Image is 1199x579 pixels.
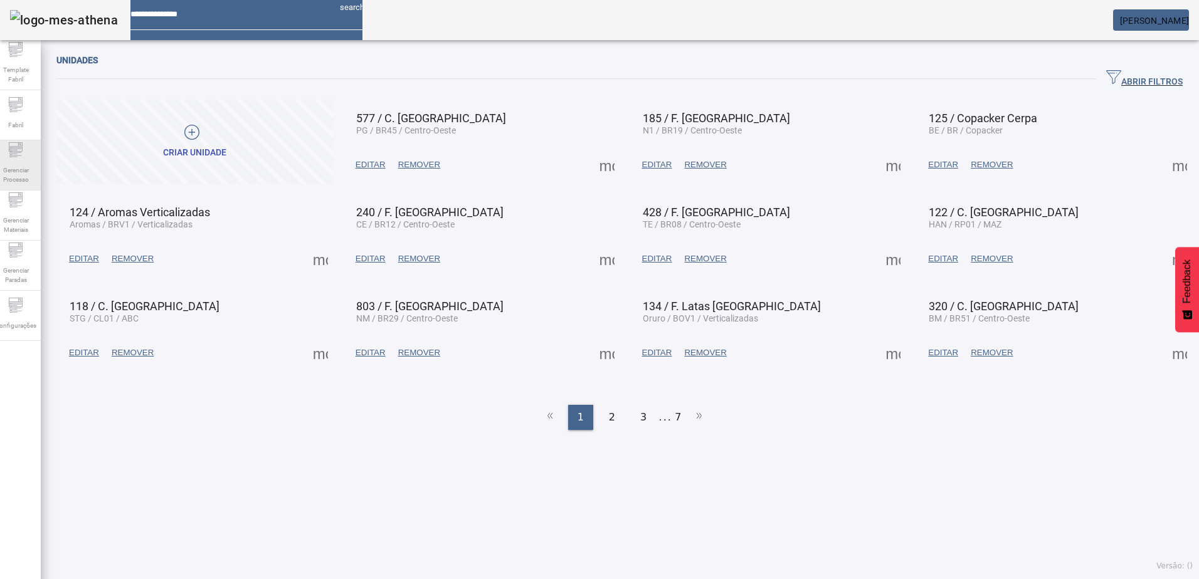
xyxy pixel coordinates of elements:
[356,313,458,323] span: NM / BR29 / Centro-Oeste
[1175,247,1199,332] button: Feedback - Mostrar pesquisa
[392,342,446,364] button: REMOVER
[643,206,790,219] span: 428 / F. [GEOGRAPHIC_DATA]
[643,219,741,229] span: TE / BR08 / Centro-Oeste
[596,154,618,176] button: Mais
[356,219,455,229] span: CE / BR12 / Centro-Oeste
[309,248,332,270] button: Mais
[678,342,732,364] button: REMOVER
[1181,259,1193,303] span: Feedback
[105,342,160,364] button: REMOVER
[964,248,1019,270] button: REMOVER
[922,342,964,364] button: EDITAR
[643,125,742,135] span: N1 / BR19 / Centro-Oeste
[163,147,226,159] div: Criar unidade
[928,347,958,359] span: EDITAR
[684,253,726,265] span: REMOVER
[922,154,964,176] button: EDITAR
[1156,561,1193,570] span: Versão: ()
[675,405,681,430] li: 7
[349,248,392,270] button: EDITAR
[1106,70,1183,88] span: ABRIR FILTROS
[964,154,1019,176] button: REMOVER
[643,300,821,313] span: 134 / F. Latas [GEOGRAPHIC_DATA]
[56,100,334,184] button: Criar unidade
[392,154,446,176] button: REMOVER
[642,159,672,171] span: EDITAR
[882,248,904,270] button: Mais
[4,117,27,133] span: Fabril
[69,347,99,359] span: EDITAR
[356,300,504,313] span: 803 / F. [GEOGRAPHIC_DATA]
[349,154,392,176] button: EDITAR
[356,206,504,219] span: 240 / F. [GEOGRAPHIC_DATA]
[309,342,332,364] button: Mais
[640,410,647,425] span: 3
[70,219,193,229] span: Aromas / BRV1 / Verticalizadas
[398,159,440,171] span: REMOVER
[636,154,679,176] button: EDITAR
[1168,342,1191,364] button: Mais
[356,347,386,359] span: EDITAR
[70,313,139,323] span: STG / CL01 / ABC
[882,154,904,176] button: Mais
[678,248,732,270] button: REMOVER
[392,248,446,270] button: REMOVER
[929,125,1003,135] span: BE / BR / Copacker
[63,248,105,270] button: EDITAR
[356,125,456,135] span: PG / BR45 / Centro-Oeste
[643,313,758,323] span: Oruro / BOV1 / Verticalizadas
[684,159,726,171] span: REMOVER
[63,342,105,364] button: EDITAR
[971,347,1013,359] span: REMOVER
[1168,248,1191,270] button: Mais
[609,410,615,425] span: 2
[971,159,1013,171] span: REMOVER
[642,347,672,359] span: EDITAR
[929,300,1079,313] span: 320 / C. [GEOGRAPHIC_DATA]
[928,253,958,265] span: EDITAR
[112,253,154,265] span: REMOVER
[643,112,790,125] span: 185 / F. [GEOGRAPHIC_DATA]
[1096,68,1193,90] button: ABRIR FILTROS
[56,55,98,65] span: Unidades
[928,159,958,171] span: EDITAR
[684,347,726,359] span: REMOVER
[636,248,679,270] button: EDITAR
[356,112,506,125] span: 577 / C. [GEOGRAPHIC_DATA]
[596,342,618,364] button: Mais
[929,112,1037,125] span: 125 / Copacker Cerpa
[349,342,392,364] button: EDITAR
[398,347,440,359] span: REMOVER
[105,248,160,270] button: REMOVER
[964,342,1019,364] button: REMOVER
[659,405,672,430] li: ...
[636,342,679,364] button: EDITAR
[398,253,440,265] span: REMOVER
[356,253,386,265] span: EDITAR
[929,219,1001,229] span: HAN / RP01 / MAZ
[929,206,1079,219] span: 122 / C. [GEOGRAPHIC_DATA]
[971,253,1013,265] span: REMOVER
[882,342,904,364] button: Mais
[929,313,1030,323] span: BM / BR51 / Centro-Oeste
[1168,154,1191,176] button: Mais
[642,253,672,265] span: EDITAR
[678,154,732,176] button: REMOVER
[10,10,118,30] img: logo-mes-athena
[356,159,386,171] span: EDITAR
[596,248,618,270] button: Mais
[70,206,210,219] span: 124 / Aromas Verticalizadas
[1120,16,1189,26] span: [PERSON_NAME]
[112,347,154,359] span: REMOVER
[70,300,219,313] span: 118 / C. [GEOGRAPHIC_DATA]
[922,248,964,270] button: EDITAR
[69,253,99,265] span: EDITAR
